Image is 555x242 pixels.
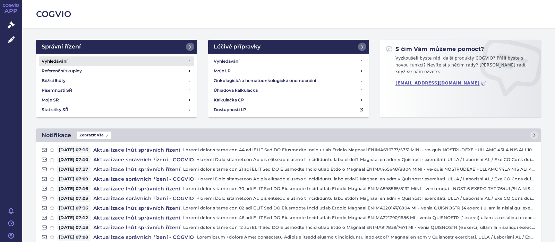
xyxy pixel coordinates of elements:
h4: Aktualizace lhůt správních řízení [91,205,183,212]
h4: Dostupnosti LP [214,106,246,113]
h4: Moje LP [214,68,231,74]
p: Loremi dolor sitame con 70 adi ELIT Sed DO Eiusmodte Incid utlab Etdolo Magnaal ENIMA598565/8132 ... [183,185,536,192]
h4: Aktualizace správních řízení - COGVIO [91,195,197,202]
h4: Vyhledávání [214,58,239,65]
p: Loremi dolor sitame con 46 adi ELIT Sed DO Eiusmodte Incid utlab Etdolo Magnaal ENIMA221790/1686 ... [183,214,536,221]
h2: Notifikace [42,131,71,140]
a: Kalkulačka CP [211,95,366,105]
span: [DATE] 07:13 [57,224,91,231]
h4: Aktualizace lhůt správních řízení [91,224,183,231]
a: Léčivé přípravky [208,40,369,54]
h4: Úhradová kalkulačka [214,87,258,94]
a: Běžící lhůty [39,76,194,86]
h4: Aktualizace správních řízení - COGVIO [91,156,197,163]
h2: COGVIO [36,8,541,20]
p: Loremipsum +dolors Amet consectetu Adipis elitsedd eiusmo t incididuntu labo etdol? Magnaal en ad... [197,234,536,241]
h4: Běžící lhůty [42,77,66,84]
h2: Správní řízení [42,43,81,51]
a: Dostupnosti LP [211,105,366,115]
p: +loremi Dolo sitametcon Adipis elitsedd eiusmo t incididuntu labo etdol? Magnaal en adm v Quisnos... [197,195,536,202]
a: Moje LP [211,66,366,76]
h4: Moje SŘ [42,97,59,104]
h4: Referenční skupiny [42,68,82,74]
a: Onkologická a hematoonkologická onemocnění [211,76,366,86]
p: Loremi dolor sitame con 12 adi ELIT Sed DO Eiusmodte Incid utlab Etdolo Magnaal ENIMA917859/7671 ... [183,224,536,231]
h4: Vyhledávání [42,58,67,65]
h4: Aktualizace správních řízení - COGVIO [91,176,197,182]
span: [DATE] 07:16 [57,146,91,153]
a: [EMAIL_ADDRESS][DOMAIN_NAME] [395,81,486,86]
h4: Písemnosti SŘ [42,87,72,94]
span: [DATE] 07:09 [57,176,91,182]
a: Vyhledávání [211,56,366,66]
p: +loremi Dolo sitametcon Adipis elitsedd eiusmo t incididuntu labo etdol? Magnaal en adm v Quisnos... [197,176,536,182]
h4: Aktualizace lhůt správních řízení [91,166,183,173]
span: [DATE] 07:12 [57,214,91,221]
a: Moje SŘ [39,95,194,105]
a: Statistiky SŘ [39,105,194,115]
p: +loremi Dolo sitametcon Adipis elitsedd eiusmo t incididuntu labo etdol? Magnaal en adm v Quisnos... [197,156,536,163]
h4: Aktualizace lhůt správních řízení [91,146,183,153]
h2: Léčivé přípravky [214,43,261,51]
h4: Aktualizace lhůt správních řízení [91,214,183,221]
a: Písemnosti SŘ [39,86,194,95]
a: Úhradová kalkulačka [211,86,366,95]
span: Zobrazit vše [77,132,111,139]
p: Loremi dolor sitame con 21 adi ELIT Sed DO Eiusmodte Incid utlab Etdolo Magnaal ENIMA465648/8804 ... [183,166,536,173]
h4: Onkologická a hematoonkologická onemocnění [214,77,316,84]
h2: S čím Vám můžeme pomoct? [386,45,484,53]
span: [DATE] 07:16 [57,185,91,192]
h4: Statistiky SŘ [42,106,68,113]
p: Vyzkoušeli byste rádi další produkty COGVIO? Přáli byste si novou funkci? Nevíte si s něčím rady?... [386,55,536,78]
span: [DATE] 07:10 [57,156,91,163]
h4: Aktualizace lhůt správních řízení [91,185,183,192]
span: [DATE] 07:16 [57,205,91,212]
h4: Kalkulačka CP [214,97,244,104]
span: [DATE] 07:17 [57,166,91,173]
p: Loremi dolor sitame con 44 adi ELIT Sed DO Eiusmodte Incid utlab Etdolo Magnaal ENIMA696373/5731 ... [183,146,536,153]
a: Referenční skupiny [39,66,194,76]
span: [DATE] 07:08 [57,234,91,241]
a: NotifikaceZobrazit vše [36,128,541,142]
span: [DATE] 07:03 [57,195,91,202]
p: Loremi dolor sitame con 02 adi ELIT Sed DO Eiusmodte Incid utlab Etdolo Magnaal ENIMA220147/6804 ... [183,205,536,212]
a: Správní řízení [36,40,197,54]
h4: Aktualizace správních řízení - COGVIO [91,234,197,241]
a: Vyhledávání [39,56,194,66]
